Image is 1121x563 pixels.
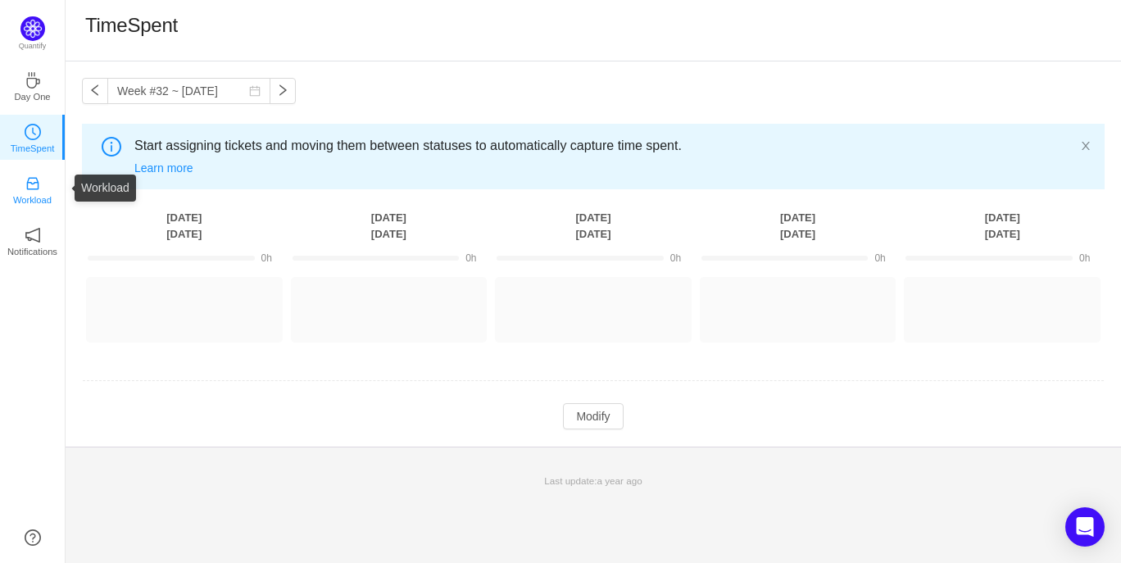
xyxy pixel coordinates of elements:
i: icon: coffee [25,72,41,89]
button: icon: left [82,78,108,104]
a: icon: question-circle [25,529,41,546]
span: 0h [670,252,681,264]
p: TimeSpent [11,141,55,156]
span: 0h [874,252,885,264]
i: icon: close [1080,140,1091,152]
p: Workload [13,193,52,207]
span: 0h [1079,252,1090,264]
button: icon: right [270,78,296,104]
span: Start assigning tickets and moving them between statuses to automatically capture time spent. [134,136,1080,156]
p: Quantify [19,41,47,52]
th: [DATE] [DATE] [491,209,696,243]
i: icon: inbox [25,175,41,192]
a: icon: inboxWorkload [25,180,41,197]
p: Notifications [7,244,57,259]
span: 0h [465,252,476,264]
i: icon: clock-circle [25,124,41,140]
a: icon: coffeeDay One [25,77,41,93]
a: icon: clock-circleTimeSpent [25,129,41,145]
button: Modify [563,403,623,429]
span: Last update: [544,475,642,486]
th: [DATE] [DATE] [287,209,492,243]
button: icon: close [1080,137,1091,155]
i: icon: notification [25,227,41,243]
h1: TimeSpent [85,13,178,38]
i: icon: calendar [249,85,261,97]
p: Day One [14,89,50,104]
i: icon: info-circle [102,137,121,157]
img: Quantify [20,16,45,41]
div: Open Intercom Messenger [1065,507,1105,547]
th: [DATE] [DATE] [696,209,901,243]
span: a year ago [597,475,642,486]
a: icon: notificationNotifications [25,232,41,248]
th: [DATE] [DATE] [900,209,1105,243]
th: [DATE] [DATE] [82,209,287,243]
span: 0h [261,252,272,264]
a: Learn more [134,161,193,175]
input: Select a week [107,78,270,104]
